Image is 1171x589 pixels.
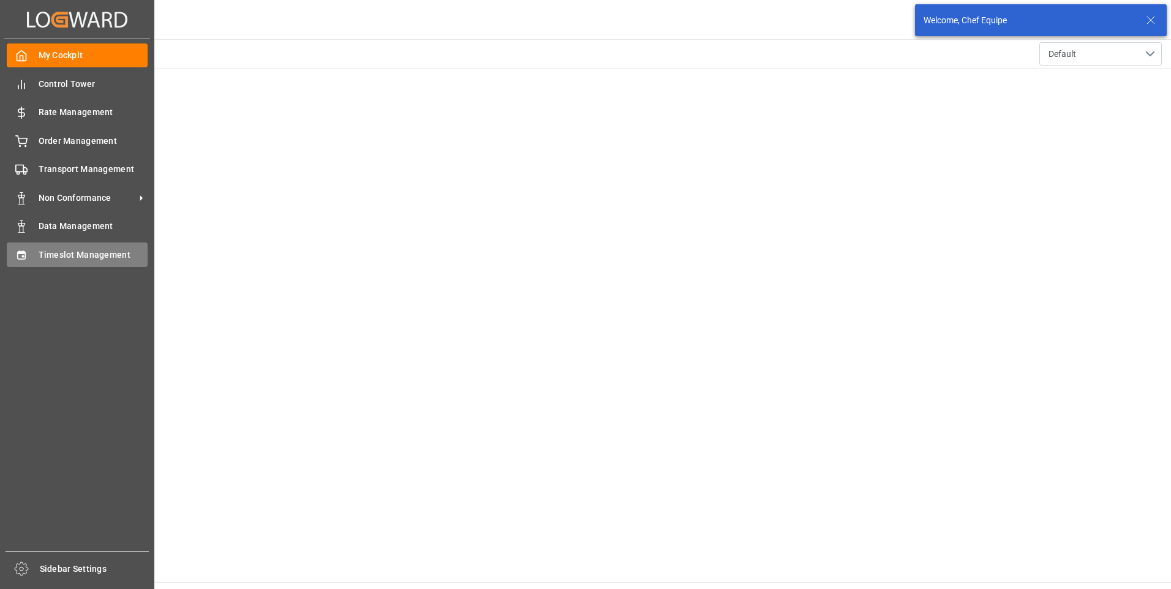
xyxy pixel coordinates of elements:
[7,100,148,124] a: Rate Management
[39,106,148,119] span: Rate Management
[7,157,148,181] a: Transport Management
[7,43,148,67] a: My Cockpit
[39,192,135,204] span: Non Conformance
[39,163,148,176] span: Transport Management
[1049,48,1076,61] span: Default
[39,78,148,91] span: Control Tower
[39,135,148,148] span: Order Management
[1039,42,1162,66] button: open menu
[39,220,148,233] span: Data Management
[39,49,148,62] span: My Cockpit
[7,242,148,266] a: Timeslot Management
[39,249,148,261] span: Timeslot Management
[7,129,148,152] a: Order Management
[924,14,1134,27] div: Welcome, Chef Equipe
[40,563,149,576] span: Sidebar Settings
[7,72,148,96] a: Control Tower
[7,214,148,238] a: Data Management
